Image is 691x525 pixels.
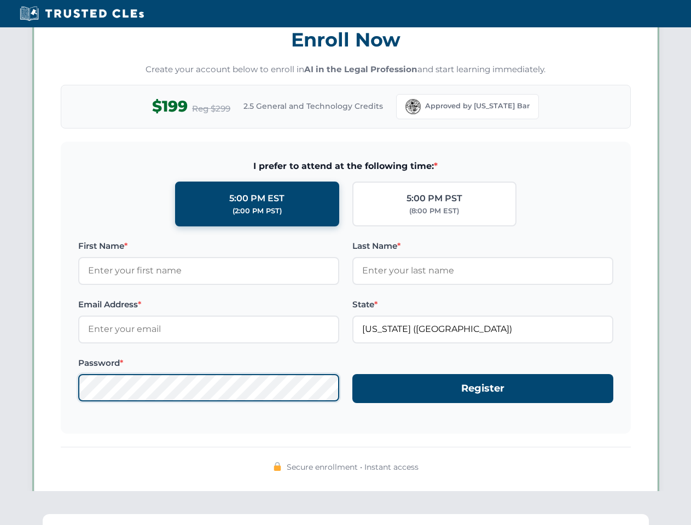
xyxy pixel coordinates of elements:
[352,374,613,403] button: Register
[16,5,147,22] img: Trusted CLEs
[304,64,417,74] strong: AI in the Legal Profession
[61,63,631,76] p: Create your account below to enroll in and start learning immediately.
[409,206,459,217] div: (8:00 PM EST)
[405,99,421,114] img: Florida Bar
[243,100,383,112] span: 2.5 General and Technology Credits
[78,159,613,173] span: I prefer to attend at the following time:
[78,257,339,284] input: Enter your first name
[78,298,339,311] label: Email Address
[78,240,339,253] label: First Name
[352,316,613,343] input: Florida (FL)
[273,462,282,471] img: 🔒
[352,240,613,253] label: Last Name
[78,357,339,370] label: Password
[78,316,339,343] input: Enter your email
[425,101,530,112] span: Approved by [US_STATE] Bar
[192,102,230,115] span: Reg $299
[61,22,631,57] h3: Enroll Now
[352,257,613,284] input: Enter your last name
[407,191,462,206] div: 5:00 PM PST
[152,94,188,119] span: $199
[233,206,282,217] div: (2:00 PM PST)
[352,298,613,311] label: State
[229,191,284,206] div: 5:00 PM EST
[287,461,419,473] span: Secure enrollment • Instant access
